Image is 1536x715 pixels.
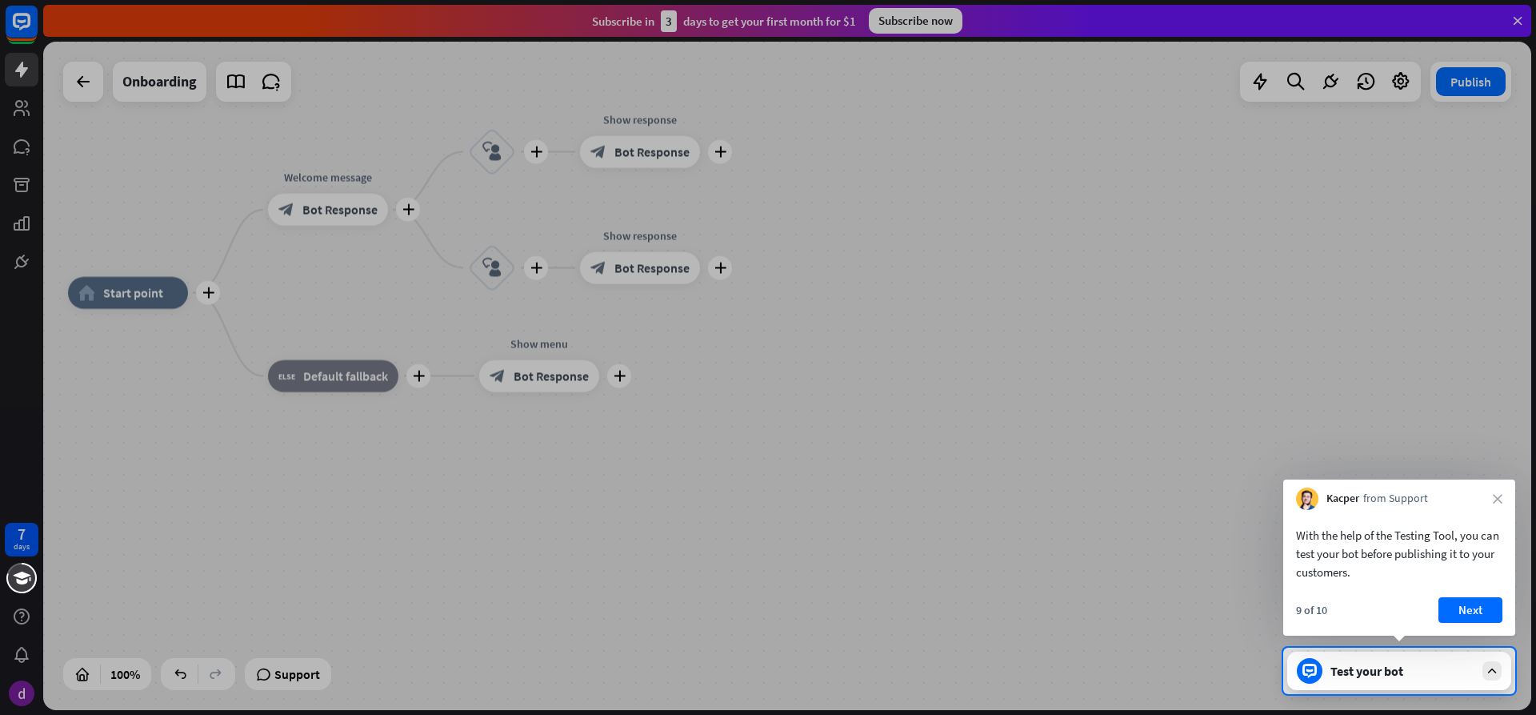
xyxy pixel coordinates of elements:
[1330,663,1474,679] div: Test your bot
[1438,597,1502,623] button: Next
[1326,491,1359,507] span: Kacper
[1493,494,1502,504] i: close
[13,6,61,54] button: Open LiveChat chat widget
[1296,603,1327,617] div: 9 of 10
[1363,491,1428,507] span: from Support
[1296,526,1502,581] div: With the help of the Testing Tool, you can test your bot before publishing it to your customers.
